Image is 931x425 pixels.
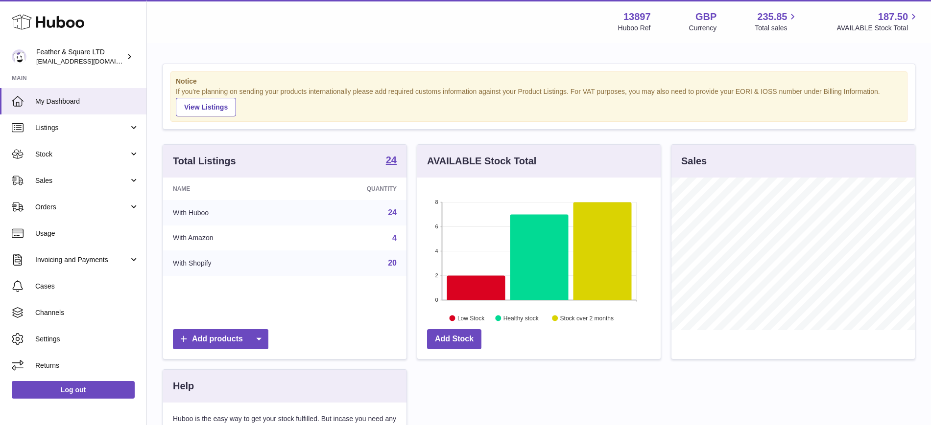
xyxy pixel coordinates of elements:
span: Channels [35,308,139,317]
h3: AVAILABLE Stock Total [427,155,536,168]
a: Add products [173,329,268,349]
span: Returns [35,361,139,370]
span: Settings [35,335,139,344]
span: 235.85 [757,10,787,23]
a: Log out [12,381,135,399]
a: Add Stock [427,329,481,349]
a: 20 [388,259,397,267]
span: Stock [35,150,129,159]
span: Orders [35,202,129,212]
span: My Dashboard [35,97,139,106]
span: Total sales [755,23,798,33]
th: Quantity [296,178,406,200]
span: AVAILABLE Stock Total [836,23,919,33]
span: Invoicing and Payments [35,255,129,265]
td: With Amazon [163,225,296,251]
strong: 24 [386,155,397,165]
strong: 13897 [623,10,651,23]
h3: Total Listings [173,155,236,168]
span: 187.50 [878,10,908,23]
h3: Help [173,380,194,393]
text: Healthy stock [503,314,539,321]
h3: Sales [681,155,707,168]
span: Cases [35,282,139,291]
a: 24 [386,155,397,167]
span: Usage [35,229,139,238]
td: With Shopify [163,250,296,276]
img: internalAdmin-13897@internal.huboo.com [12,49,26,64]
div: Feather & Square LTD [36,47,124,66]
div: Huboo Ref [618,23,651,33]
div: Currency [689,23,717,33]
a: 235.85 Total sales [755,10,798,33]
div: If you're planning on sending your products internationally please add required customs informati... [176,87,902,116]
a: View Listings [176,98,236,116]
a: 24 [388,208,397,217]
text: 8 [435,199,438,205]
span: Listings [35,123,129,133]
text: Low Stock [457,314,485,321]
th: Name [163,178,296,200]
a: 4 [392,234,397,242]
text: 4 [435,248,438,254]
text: 2 [435,272,438,278]
strong: GBP [695,10,716,23]
strong: Notice [176,77,902,86]
text: 6 [435,224,438,229]
text: 0 [435,297,438,303]
a: 187.50 AVAILABLE Stock Total [836,10,919,33]
span: [EMAIL_ADDRESS][DOMAIN_NAME] [36,57,144,65]
text: Stock over 2 months [560,314,614,321]
span: Sales [35,176,129,185]
td: With Huboo [163,200,296,225]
